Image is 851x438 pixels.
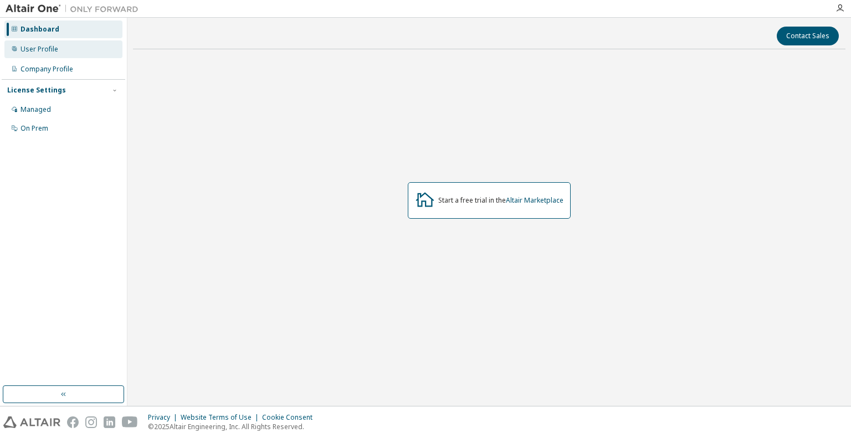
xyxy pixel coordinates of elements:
div: On Prem [20,124,48,133]
p: © 2025 Altair Engineering, Inc. All Rights Reserved. [148,422,319,431]
div: Cookie Consent [262,413,319,422]
div: Website Terms of Use [181,413,262,422]
div: Start a free trial in the [438,196,563,205]
a: Altair Marketplace [506,195,563,205]
div: Privacy [148,413,181,422]
button: Contact Sales [777,27,839,45]
div: Managed [20,105,51,114]
div: Dashboard [20,25,59,34]
img: Altair One [6,3,144,14]
img: instagram.svg [85,416,97,428]
div: License Settings [7,86,66,95]
img: altair_logo.svg [3,416,60,428]
img: linkedin.svg [104,416,115,428]
img: facebook.svg [67,416,79,428]
div: Company Profile [20,65,73,74]
div: User Profile [20,45,58,54]
img: youtube.svg [122,416,138,428]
